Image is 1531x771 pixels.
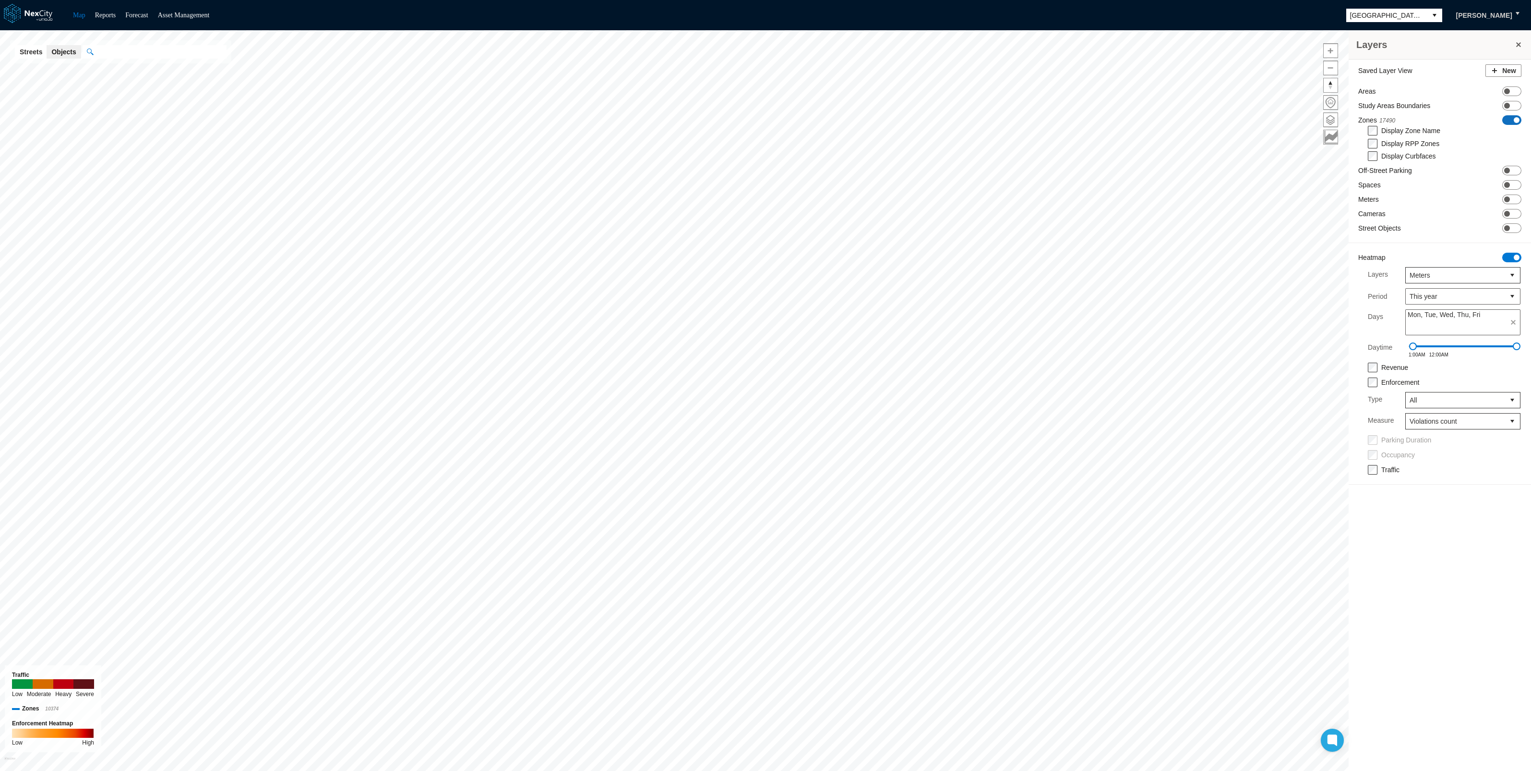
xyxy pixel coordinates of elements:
button: select [1505,268,1520,283]
div: Heavy [55,689,72,699]
label: Spaces [1358,180,1381,190]
label: Zones [1358,115,1395,125]
label: Days [1368,309,1383,335]
span: Drag [1513,343,1520,350]
span: Reset bearing to north [1324,78,1338,92]
div: High [82,738,94,747]
a: Map [73,12,85,19]
div: Moderate [27,689,51,699]
a: Asset Management [158,12,210,19]
div: Low [12,689,23,699]
label: Saved Layer View [1358,66,1412,75]
label: Daytime [1368,340,1392,357]
button: select [1505,289,1520,304]
label: Layers [1368,267,1388,283]
span: Zoom out [1324,61,1338,75]
span: This year [1410,292,1501,301]
label: Street Objects [1358,223,1401,233]
span: 12:00AM [1429,352,1448,357]
span: Objects [51,47,76,57]
button: Home [1323,95,1338,110]
span: Drag [1409,343,1417,350]
span: [PERSON_NAME] [1456,11,1512,20]
div: 60 - 1440 [1413,345,1517,347]
span: Mon, [1408,310,1423,319]
button: Key metrics [1323,130,1338,145]
a: Reports [95,12,116,19]
div: Enforcement Heatmap [12,719,94,728]
label: Period [1368,292,1387,301]
span: clear [1507,316,1520,329]
span: Zoom in [1324,44,1338,58]
label: Display RPP Zones [1381,140,1439,147]
label: Traffic [1381,466,1399,474]
span: Meters [1410,270,1501,280]
label: Areas [1358,86,1376,96]
label: Enforcement [1381,379,1419,386]
label: Display Curbfaces [1381,152,1436,160]
span: Violations count [1410,416,1501,426]
div: Low [12,738,23,747]
span: Wed, [1440,310,1455,319]
span: All [1410,395,1501,405]
label: Type [1368,392,1382,408]
button: Objects [47,45,81,59]
label: Off-Street Parking [1358,166,1412,175]
button: [PERSON_NAME] [1446,7,1522,24]
button: select [1505,392,1520,408]
label: Study Areas Boundaries [1358,101,1430,110]
img: enforcement [12,729,94,738]
label: Revenue [1381,364,1408,371]
button: Layers management [1323,112,1338,127]
span: Thu, [1457,310,1471,319]
a: Forecast [125,12,148,19]
span: Tue, [1424,310,1438,319]
button: select [1427,9,1442,22]
label: Heatmap [1358,253,1386,262]
h3: Layers [1356,38,1514,51]
span: Streets [20,47,42,57]
span: 10374 [45,706,59,711]
div: Severe [76,689,94,699]
button: Reset bearing to north [1323,78,1338,93]
a: Mapbox homepage [4,757,15,768]
div: Zones [12,704,94,714]
button: Zoom in [1323,43,1338,58]
label: Display Zone Name [1381,127,1440,135]
span: [GEOGRAPHIC_DATA][PERSON_NAME] [1350,11,1423,20]
span: New [1502,66,1516,75]
span: 17490 [1379,117,1395,124]
button: Streets [15,45,47,59]
label: Meters [1358,195,1379,204]
label: Cameras [1358,209,1386,219]
label: Measure [1368,413,1394,429]
button: Zoom out [1323,61,1338,75]
span: 1:00AM [1409,352,1425,357]
div: Traffic [12,670,94,680]
button: select [1505,414,1520,429]
span: Fri [1472,310,1480,319]
button: New [1485,64,1521,77]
